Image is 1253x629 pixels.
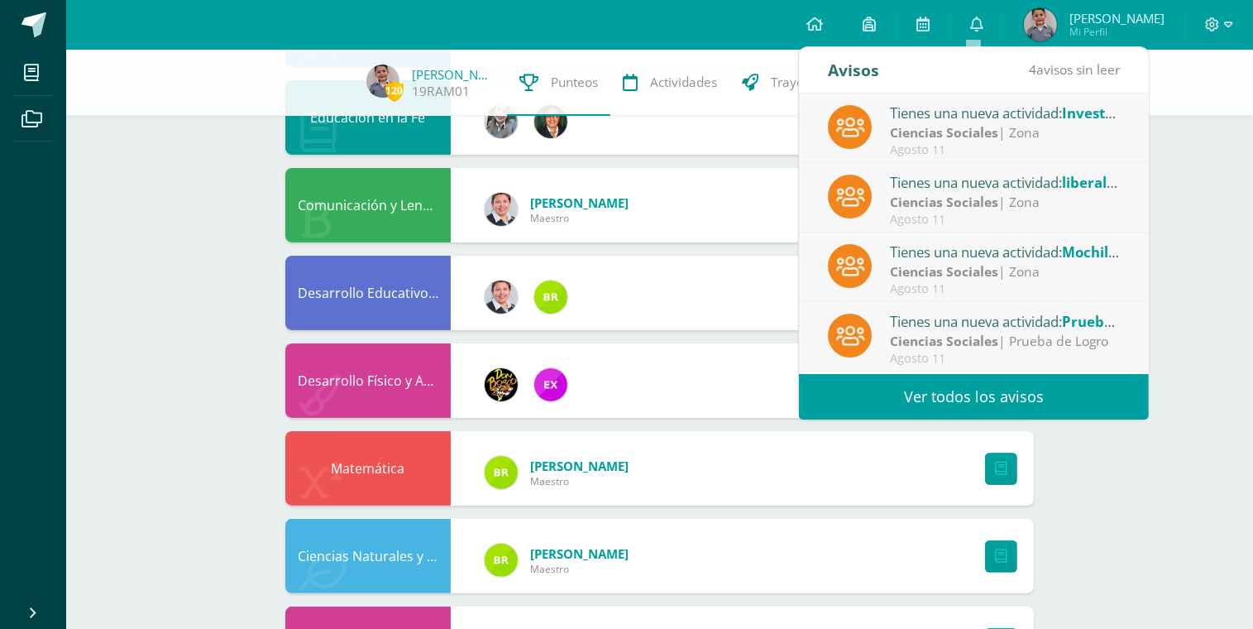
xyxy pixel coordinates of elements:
span: Mochila 72 horas [1062,242,1179,262]
img: 08e00a7f0eb7830fd2468c6dcb3aac58.png [485,193,518,226]
img: 08e00a7f0eb7830fd2468c6dcb3aac58.png [485,281,518,314]
div: Agosto 11 [890,143,1120,157]
span: [PERSON_NAME] [530,194,629,211]
strong: Ciencias Sociales [890,262,998,281]
a: Punteos [507,50,610,116]
img: 91fb60d109cd21dad9818b7e10cccf2e.png [534,281,567,314]
div: Avisos [828,47,879,93]
div: | Zona [890,262,1120,281]
span: [PERSON_NAME] [530,545,629,562]
a: Actividades [610,50,729,116]
div: Desarrollo Educativo y Proyecto de Vida [285,256,451,330]
img: cba4c69ace659ae4cf02a5761d9a2473.png [485,105,518,138]
div: Agosto 11 [890,352,1120,366]
div: Tienes una nueva actividad: [890,310,1120,332]
span: Maestro [530,562,629,576]
img: 941e3438b01450ad37795ac5485d303e.png [534,105,567,138]
div: Comunicación y Lenguaje L.1 [285,168,451,242]
div: Agosto 11 [890,213,1120,227]
div: Desarrollo Físico y Artístico [285,343,451,418]
a: [PERSON_NAME] [412,66,495,83]
img: dffd84ca33f0653e363337cedcaf6269.png [366,65,399,98]
strong: Ciencias Sociales [890,193,998,211]
span: Punteos [551,74,598,91]
strong: Ciencias Sociales [890,123,998,142]
a: 19RAM01 [412,83,470,100]
span: Prueba III unidad [1062,312,1183,331]
span: Actividades [650,74,717,91]
img: dffd84ca33f0653e363337cedcaf6269.png [1024,8,1057,41]
div: Tienes una nueva actividad: [890,241,1120,262]
div: Agosto 11 [890,282,1120,296]
a: Trayectoria [729,50,849,116]
span: Investigación personaje [1062,103,1226,122]
a: Ver todos los avisos [799,374,1149,420]
div: | Zona [890,123,1120,142]
span: Maestro [530,211,629,225]
span: Maestro [530,474,629,488]
img: 21dcd0747afb1b787494880446b9b401.png [485,368,518,401]
img: 91fb60d109cd21dad9818b7e10cccf2e.png [485,544,518,577]
div: Ciencias Naturales y Tecnología [285,519,451,593]
span: Trayectoria [771,74,837,91]
div: Tienes una nueva actividad: [890,102,1120,123]
span: 120 [385,80,404,101]
span: 4 [1029,60,1036,79]
div: | Prueba de Logro [890,332,1120,351]
div: | Zona [890,193,1120,212]
span: Mi Perfil [1069,25,1165,39]
div: Matemática [285,431,451,506]
span: [PERSON_NAME] [530,458,629,474]
div: Tienes una nueva actividad: [890,171,1120,193]
span: avisos sin leer [1029,60,1120,79]
span: [PERSON_NAME] [1069,10,1165,26]
strong: Ciencias Sociales [890,332,998,350]
img: ce84f7dabd80ed5f5aa83b4480291ac6.png [534,368,567,401]
img: 91fb60d109cd21dad9818b7e10cccf2e.png [485,456,518,489]
div: Educación en la Fé [285,80,451,155]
